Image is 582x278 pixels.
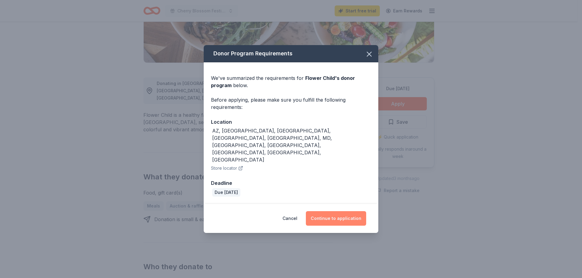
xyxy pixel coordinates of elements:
[204,45,378,62] div: Donor Program Requirements
[211,96,371,111] div: Before applying, please make sure you fulfill the following requirements:
[211,74,371,89] div: We've summarized the requirements for below.
[306,211,366,226] button: Continue to application
[211,179,371,187] div: Deadline
[211,118,371,126] div: Location
[212,127,371,163] div: AZ, [GEOGRAPHIC_DATA], [GEOGRAPHIC_DATA], [GEOGRAPHIC_DATA], [GEOGRAPHIC_DATA], MD, [GEOGRAPHIC_D...
[283,211,297,226] button: Cancel
[212,188,240,197] div: Due [DATE]
[211,165,243,172] button: Store locator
